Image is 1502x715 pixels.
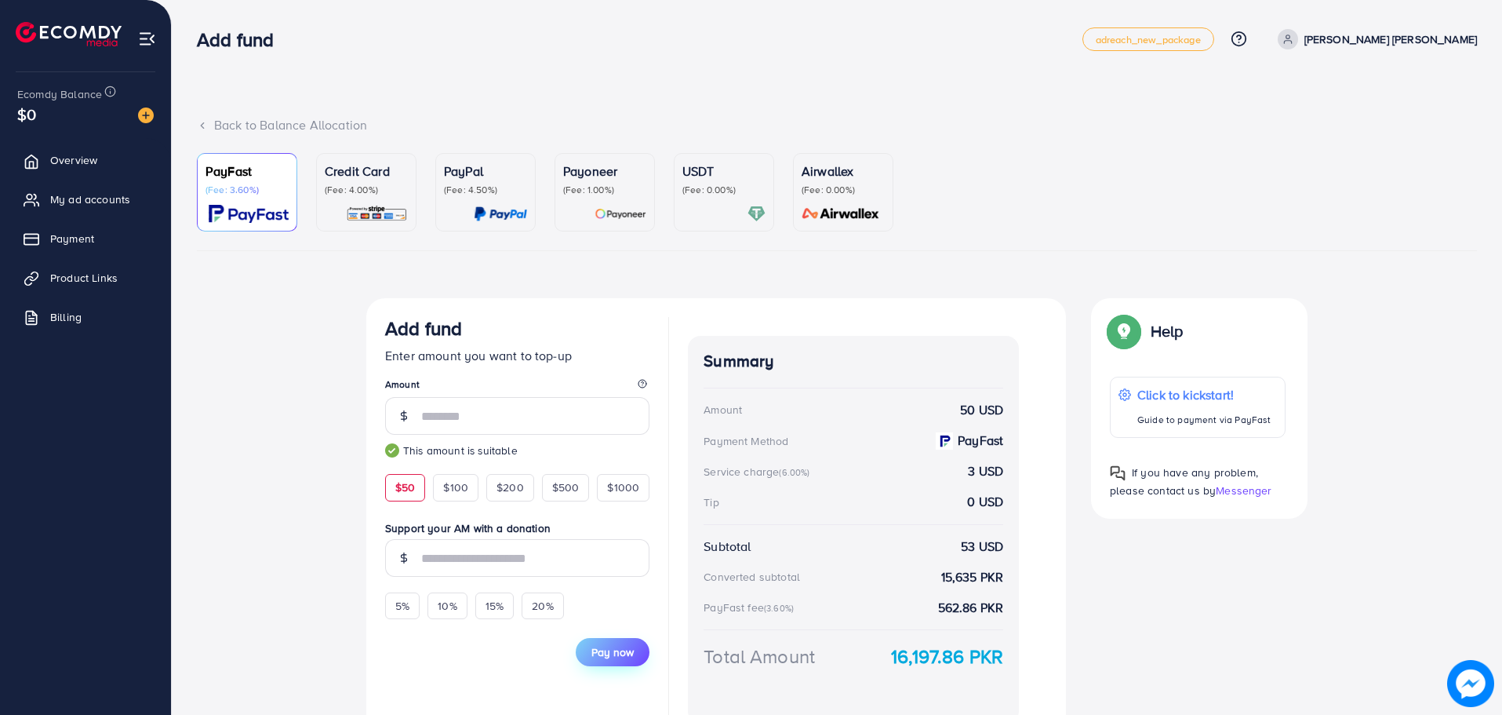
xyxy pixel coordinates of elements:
[205,184,289,196] p: (Fee: 3.60%)
[12,184,159,215] a: My ad accounts
[1110,465,1126,481] img: Popup guide
[197,28,286,51] h3: Add fund
[1304,30,1477,49] p: [PERSON_NAME] [PERSON_NAME]
[802,184,885,196] p: (Fee: 0.00%)
[138,30,156,48] img: menu
[797,205,885,223] img: card
[385,378,649,397] legend: Amount
[16,22,122,46] img: logo
[395,598,409,614] span: 5%
[209,205,289,223] img: card
[591,644,634,660] span: Pay now
[12,262,159,294] a: Product Links
[563,184,646,196] p: (Fee: 1.00%)
[1082,27,1214,51] a: adreach_new_package
[563,162,646,181] p: Payoneer
[1137,385,1271,404] p: Click to kickstart!
[50,231,94,246] span: Payment
[891,643,1003,670] strong: 16,197.86 PKR
[1110,465,1258,498] span: If you have any problem, please contact us by
[12,301,159,333] a: Billing
[50,192,130,207] span: My ad accounts
[968,462,1003,480] strong: 3 USD
[395,480,415,495] span: $50
[1271,29,1477,49] a: [PERSON_NAME] [PERSON_NAME]
[938,599,1004,617] strong: 562.86 PKR
[704,494,718,510] div: Tip
[486,598,504,614] span: 15%
[385,520,649,536] label: Support your AM with a donation
[325,184,408,196] p: (Fee: 4.00%)
[17,86,102,102] span: Ecomdy Balance
[704,352,1003,371] h4: Summary
[532,598,553,614] span: 20%
[325,162,408,181] p: Credit Card
[704,464,814,480] div: Service charge
[12,144,159,176] a: Overview
[346,205,408,223] img: card
[443,480,468,495] span: $100
[704,538,751,556] div: Subtotal
[1137,410,1271,429] p: Guide to payment via PayFast
[802,162,885,181] p: Airwallex
[197,116,1477,134] div: Back to Balance Allocation
[385,443,649,458] small: This amount is suitable
[444,162,527,181] p: PayPal
[50,270,118,286] span: Product Links
[967,493,1003,511] strong: 0 USD
[1216,483,1271,498] span: Messenger
[17,103,36,126] span: $0
[607,480,639,495] span: $1000
[385,443,399,458] img: guide
[438,598,456,614] span: 10%
[1151,322,1184,341] p: Help
[1450,663,1491,704] img: image
[552,480,580,495] span: $500
[385,317,462,340] h3: Add fund
[704,433,788,449] div: Payment Method
[958,432,1003,450] strong: PayFast
[936,432,953,450] img: payment
[961,538,1003,556] strong: 53 USD
[941,568,1004,586] strong: 15,635 PKR
[496,480,524,495] span: $200
[747,205,766,223] img: card
[764,602,794,615] small: (3.60%)
[385,346,649,365] p: Enter amount you want to top-up
[682,184,766,196] p: (Fee: 0.00%)
[138,108,154,123] img: image
[704,402,742,418] div: Amount
[444,184,527,196] p: (Fee: 4.50%)
[50,152,97,168] span: Overview
[50,309,82,325] span: Billing
[474,205,527,223] img: card
[595,205,646,223] img: card
[960,401,1003,419] strong: 50 USD
[779,466,809,479] small: (6.00%)
[205,162,289,181] p: PayFast
[704,569,800,585] div: Converted subtotal
[682,162,766,181] p: USDT
[576,638,649,666] button: Pay now
[1096,35,1201,45] span: adreach_new_package
[12,223,159,254] a: Payment
[704,643,815,670] div: Total Amount
[1110,317,1138,345] img: Popup guide
[704,600,798,615] div: PayFast fee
